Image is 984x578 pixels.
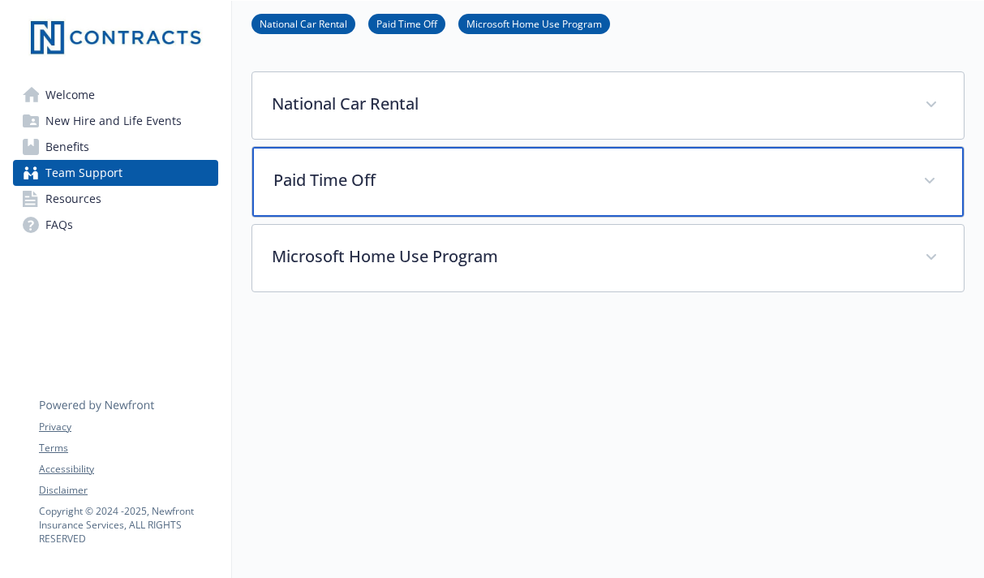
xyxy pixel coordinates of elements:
[13,212,218,238] a: FAQs
[273,168,904,192] p: Paid Time Off
[39,483,217,498] a: Disclaimer
[45,108,182,134] span: New Hire and Life Events
[45,134,89,160] span: Benefits
[272,92,905,116] p: National Car Rental
[458,15,610,31] a: Microsoft Home Use Program
[39,420,217,434] a: Privacy
[13,82,218,108] a: Welcome
[39,441,217,455] a: Terms
[13,108,218,134] a: New Hire and Life Events
[39,462,217,477] a: Accessibility
[252,147,964,217] div: Paid Time Off
[272,244,905,269] p: Microsoft Home Use Program
[251,15,355,31] a: National Car Rental
[45,186,101,212] span: Resources
[13,134,218,160] a: Benefits
[45,82,95,108] span: Welcome
[45,212,73,238] span: FAQs
[45,160,122,186] span: Team Support
[13,186,218,212] a: Resources
[39,504,217,546] p: Copyright © 2024 - 2025 , Newfront Insurance Services, ALL RIGHTS RESERVED
[368,15,445,31] a: Paid Time Off
[13,160,218,186] a: Team Support
[252,225,964,291] div: Microsoft Home Use Program
[252,72,964,139] div: National Car Rental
